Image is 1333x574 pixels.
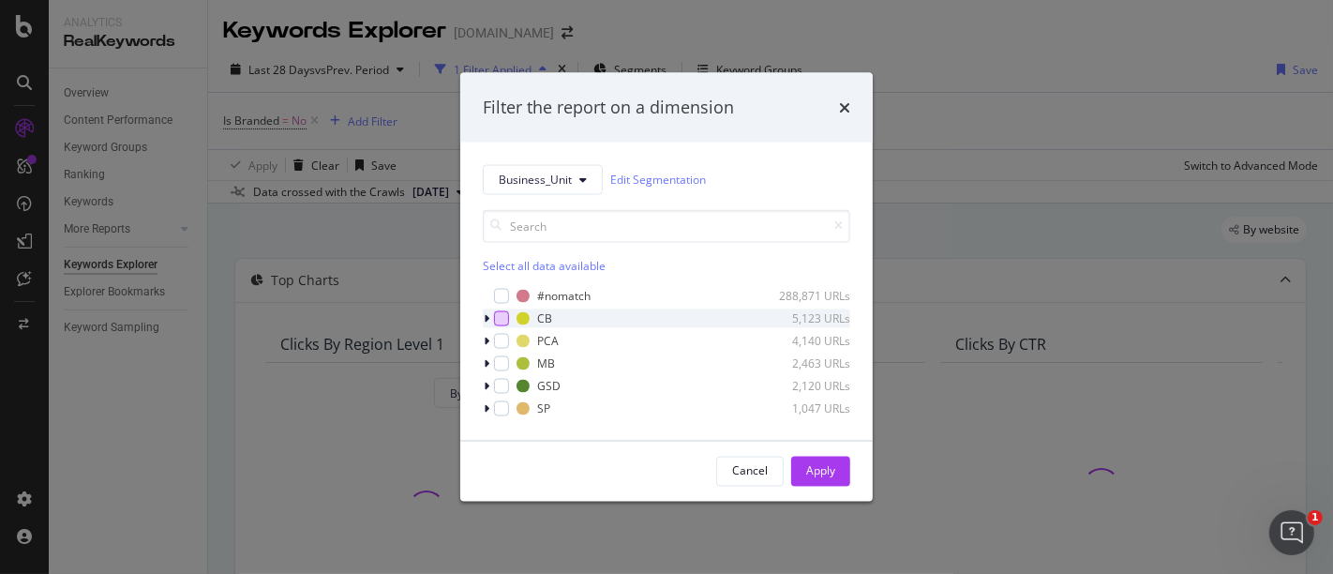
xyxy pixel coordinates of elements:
div: 288,871 URLs [758,288,850,304]
div: GSD [537,378,561,394]
div: times [839,96,850,120]
div: PCA [537,333,559,349]
button: Apply [791,456,850,486]
div: 2,463 URLs [758,355,850,371]
div: MB [537,355,555,371]
div: Apply [806,463,835,479]
a: Edit Segmentation [610,170,706,189]
div: Select all data available [483,257,850,273]
div: modal [460,73,873,502]
div: CB [537,310,552,326]
input: Search [483,209,850,242]
span: 1 [1308,510,1323,525]
button: Cancel [716,456,784,486]
div: 5,123 URLs [758,310,850,326]
div: 4,140 URLs [758,333,850,349]
div: SP [537,400,550,416]
div: #nomatch [537,288,591,304]
div: 2,120 URLs [758,378,850,394]
div: Filter the report on a dimension [483,96,734,120]
button: Business_Unit [483,164,603,194]
div: 1,047 URLs [758,400,850,416]
iframe: Intercom live chat [1269,510,1314,555]
div: Cancel [732,463,768,479]
span: Business_Unit [499,172,572,188]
